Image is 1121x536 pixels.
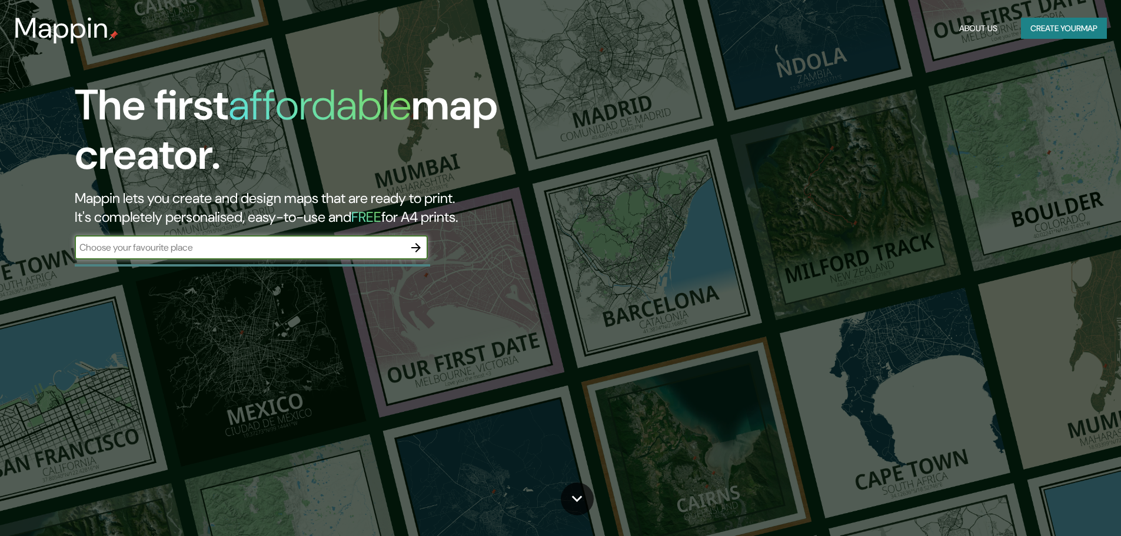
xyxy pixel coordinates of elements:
[109,31,118,40] img: mappin-pin
[954,18,1002,39] button: About Us
[351,208,381,226] h5: FREE
[75,189,636,227] h2: Mappin lets you create and design maps that are ready to print. It's completely personalised, eas...
[228,78,411,132] h1: affordable
[75,81,636,189] h1: The first map creator.
[75,241,404,254] input: Choose your favourite place
[14,12,109,45] h3: Mappin
[1021,18,1107,39] button: Create yourmap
